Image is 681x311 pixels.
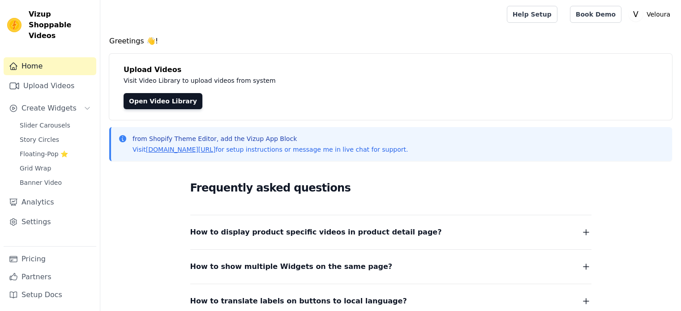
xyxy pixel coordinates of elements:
[190,295,407,307] span: How to translate labels on buttons to local language?
[633,10,638,19] text: V
[4,77,96,95] a: Upload Videos
[21,103,77,114] span: Create Widgets
[190,179,591,197] h2: Frequently asked questions
[133,134,408,143] p: from Shopify Theme Editor, add the Vizup App Block
[4,99,96,117] button: Create Widgets
[190,295,591,307] button: How to translate labels on buttons to local language?
[14,119,96,132] a: Slider Carousels
[109,36,672,47] h4: Greetings 👋!
[4,213,96,231] a: Settings
[643,6,674,22] p: Veloura
[4,193,96,211] a: Analytics
[124,64,658,75] h4: Upload Videos
[4,57,96,75] a: Home
[190,260,393,273] span: How to show multiple Widgets on the same page?
[4,268,96,286] a: Partners
[133,145,408,154] p: Visit for setup instructions or message me in live chat for support.
[20,178,62,187] span: Banner Video
[4,286,96,304] a: Setup Docs
[14,162,96,175] a: Grid Wrap
[20,121,70,130] span: Slider Carousels
[570,6,621,23] a: Book Demo
[14,133,96,146] a: Story Circles
[20,149,68,158] span: Floating-Pop ⭐
[124,93,202,109] a: Open Video Library
[14,148,96,160] a: Floating-Pop ⭐
[20,164,51,173] span: Grid Wrap
[29,9,93,41] span: Vizup Shoppable Videos
[190,226,442,239] span: How to display product specific videos in product detail page?
[124,75,525,86] p: Visit Video Library to upload videos from system
[7,18,21,32] img: Vizup
[629,6,674,22] button: V Veloura
[507,6,557,23] a: Help Setup
[20,135,59,144] span: Story Circles
[146,146,216,153] a: [DOMAIN_NAME][URL]
[14,176,96,189] a: Banner Video
[4,250,96,268] a: Pricing
[190,226,591,239] button: How to display product specific videos in product detail page?
[190,260,591,273] button: How to show multiple Widgets on the same page?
